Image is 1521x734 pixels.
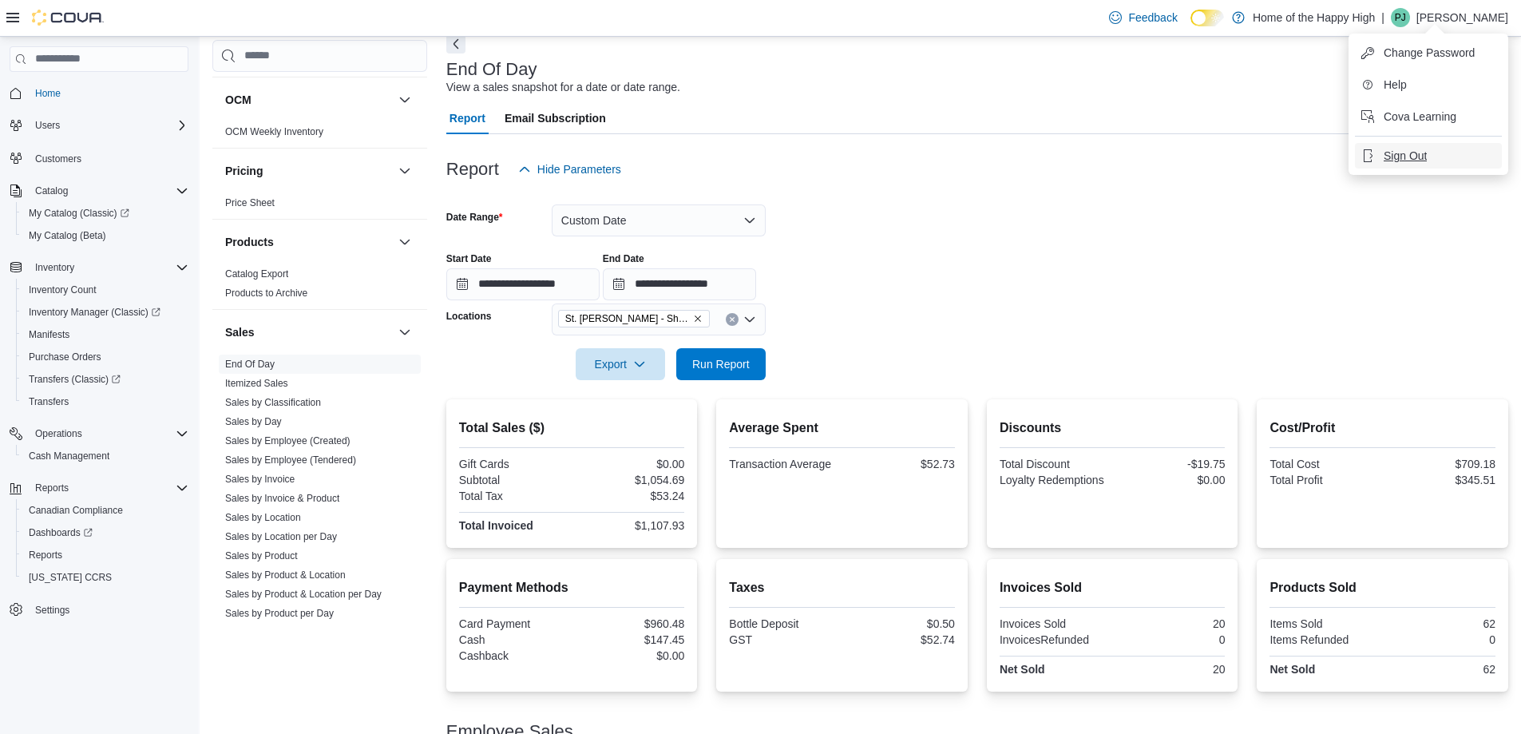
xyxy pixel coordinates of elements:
div: $960.48 [575,617,684,630]
span: Hide Parameters [537,161,621,177]
div: 62 [1386,617,1495,630]
span: Run Report [692,356,750,372]
button: Products [395,232,414,252]
a: Inventory Manager (Classic) [22,303,167,322]
a: Canadian Compliance [22,501,129,520]
div: $52.73 [846,458,955,470]
a: Itemized Sales [225,378,288,389]
button: Home [3,81,195,105]
span: Change Password [1384,45,1475,61]
h3: End Of Day [446,60,537,79]
a: Inventory Manager (Classic) [16,301,195,323]
span: [US_STATE] CCRS [29,571,112,584]
a: My Catalog (Classic) [16,202,195,224]
button: Open list of options [743,313,756,326]
span: Sales by Invoice & Product [225,492,339,505]
span: Cash Management [29,450,109,462]
span: Sales by Product & Location per Day [225,588,382,601]
button: Transfers [16,391,195,413]
div: Items Sold [1269,617,1379,630]
a: Price Sheet [225,197,275,208]
a: Sales by Employee (Tendered) [225,454,356,466]
div: $345.51 [1386,474,1495,486]
h2: Invoices Sold [1000,578,1226,597]
span: Manifests [22,325,188,344]
input: Dark Mode [1190,10,1224,26]
span: Customers [35,153,81,165]
span: Export [585,348,656,380]
span: Report [450,102,485,134]
button: Purchase Orders [16,346,195,368]
span: Home [35,87,61,100]
button: Inventory [29,258,81,277]
div: 0 [1386,633,1495,646]
a: Purchase Orders [22,347,108,367]
button: Hide Parameters [512,153,628,185]
div: Subtotal [459,474,568,486]
button: Manifests [16,323,195,346]
button: Next [446,34,465,54]
span: Reports [29,549,62,561]
h3: OCM [225,92,252,108]
span: Price Sheet [225,196,275,209]
h2: Products Sold [1269,578,1495,597]
button: Export [576,348,665,380]
div: $0.00 [575,458,684,470]
a: Inventory Count [22,280,103,300]
div: Items Refunded [1269,633,1379,646]
button: Catalog [3,180,195,202]
button: Users [29,116,66,135]
span: St. [PERSON_NAME] - Shoppes @ [PERSON_NAME] - Fire & Flower [565,311,690,327]
p: | [1381,8,1384,27]
div: $147.45 [575,633,684,646]
span: Sales by Employee (Created) [225,434,351,447]
h3: Products [225,234,274,250]
span: Sales by Classification [225,396,321,409]
span: Sign Out [1384,148,1427,164]
div: View a sales snapshot for a date or date range. [446,79,680,96]
span: Transfers (Classic) [22,370,188,389]
a: Sales by Product per Day [225,608,334,619]
a: Sales by Invoice [225,474,295,485]
span: Inventory Count [22,280,188,300]
a: Sales by Invoice & Product [225,493,339,504]
a: End Of Day [225,359,275,370]
h2: Discounts [1000,419,1226,438]
span: Catalog [29,181,188,200]
div: $0.50 [846,617,955,630]
span: Inventory Count [29,284,97,296]
button: Sales [225,324,392,340]
button: Cova Learning [1355,104,1502,129]
a: OCM Weekly Inventory [225,126,323,137]
span: Help [1384,77,1407,93]
button: Settings [3,598,195,621]
span: Home [29,83,188,103]
span: Sales by Invoice [225,473,295,486]
a: Products to Archive [225,288,307,299]
h3: Report [446,160,499,179]
div: $53.24 [575,490,684,502]
a: Reports [22,546,69,565]
a: My Catalog (Beta) [22,226,113,245]
button: Pricing [225,163,392,179]
span: Operations [29,424,188,443]
div: -$19.75 [1115,458,1225,470]
p: [PERSON_NAME] [1416,8,1508,27]
a: Transfers (Classic) [22,370,127,389]
div: InvoicesRefunded [1000,633,1109,646]
button: Reports [3,477,195,499]
a: [US_STATE] CCRS [22,568,118,587]
div: 20 [1115,617,1225,630]
span: Sales by Location [225,511,301,524]
nav: Complex example [10,75,188,663]
a: Customers [29,149,88,169]
span: Settings [35,604,69,617]
input: Press the down key to open a popover containing a calendar. [603,268,756,300]
a: Sales by Location [225,512,301,523]
strong: Net Sold [1269,663,1315,676]
div: Loyalty Redemptions [1000,474,1109,486]
div: Gift Cards [459,458,568,470]
h3: Pricing [225,163,263,179]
